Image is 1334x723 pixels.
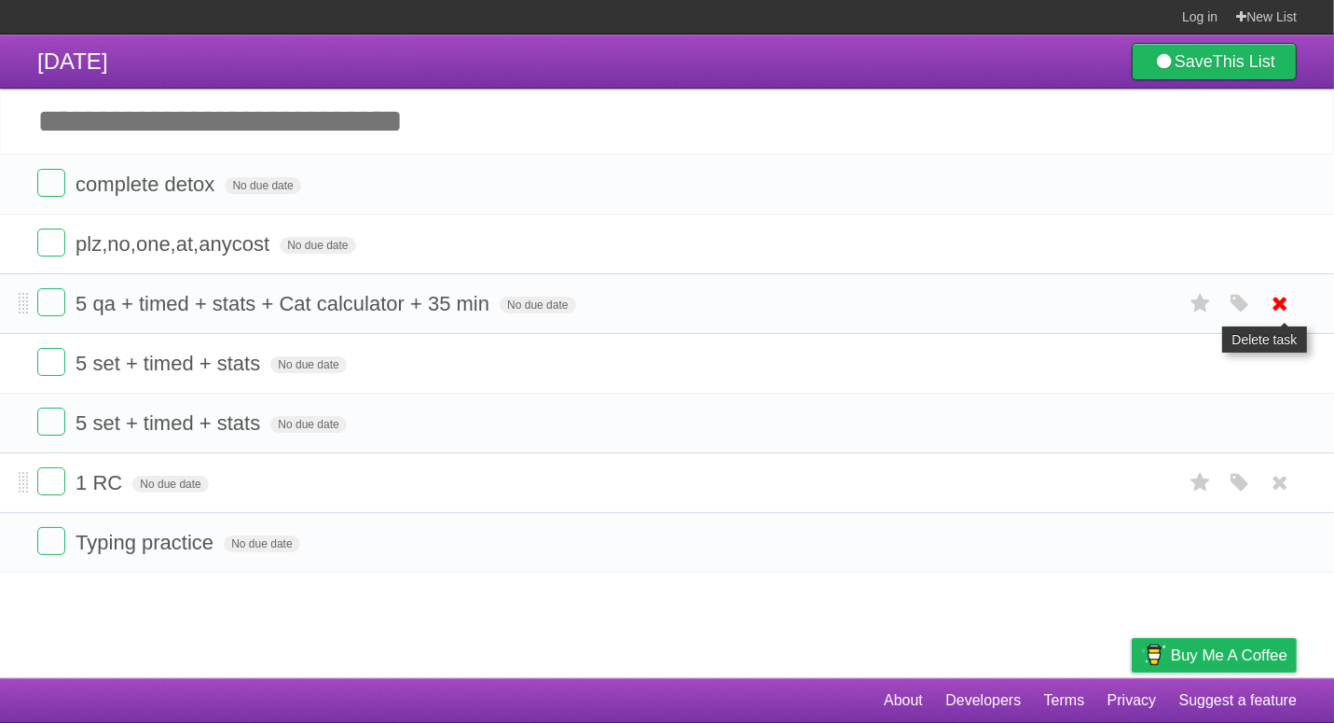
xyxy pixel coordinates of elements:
a: Developers [945,683,1021,718]
a: Suggest a feature [1179,683,1297,718]
a: Terms [1044,683,1085,718]
img: Buy me a coffee [1141,639,1166,671]
label: Done [37,467,65,495]
span: plz,no,one,at,anycost [76,232,274,256]
span: No due date [500,297,575,313]
span: No due date [270,416,346,433]
span: 1 RC [76,471,127,494]
b: This List [1213,52,1275,71]
span: 5 set + timed + stats [76,411,265,435]
span: No due date [280,237,355,254]
span: complete detox [76,173,219,196]
span: Typing practice [76,531,218,554]
label: Done [37,408,65,436]
a: About [884,683,923,718]
label: Done [37,527,65,555]
a: Buy me a coffee [1132,638,1297,673]
span: [DATE] [37,49,108,74]
label: Done [37,169,65,197]
span: 5 set + timed + stats [76,352,265,375]
span: No due date [270,356,346,373]
span: No due date [225,177,300,194]
span: Buy me a coffee [1171,639,1287,672]
span: No due date [224,535,299,552]
label: Star task [1183,467,1218,498]
label: Done [37,288,65,316]
label: Done [37,348,65,376]
a: SaveThis List [1132,43,1297,80]
a: Privacy [1107,683,1156,718]
span: 5 qa + timed + stats + Cat calculator + 35 min [76,292,494,315]
label: Star task [1183,288,1218,319]
label: Done [37,229,65,257]
span: No due date [132,476,208,493]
